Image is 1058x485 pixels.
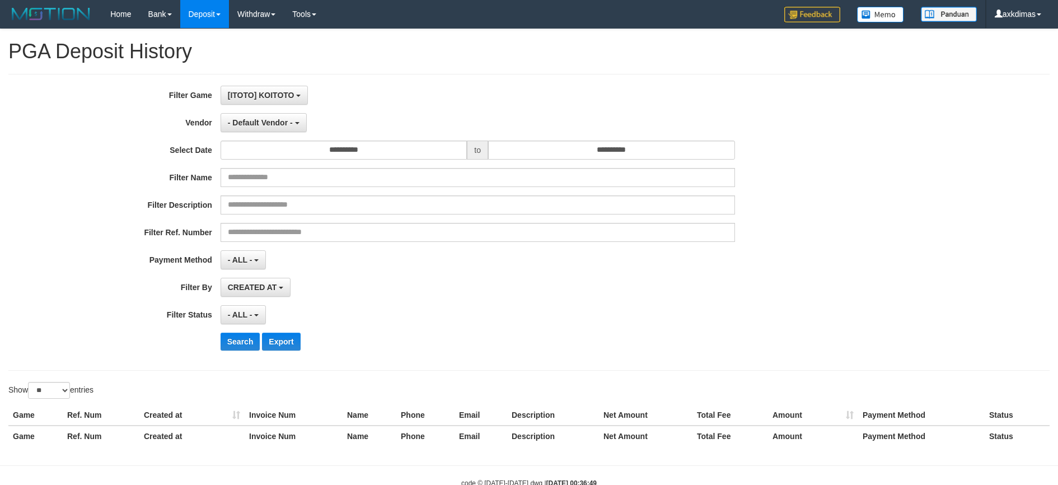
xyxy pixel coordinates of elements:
[396,405,455,426] th: Phone
[858,405,985,426] th: Payment Method
[8,405,63,426] th: Game
[8,426,63,446] th: Game
[857,7,904,22] img: Button%20Memo.svg
[343,426,396,446] th: Name
[507,426,599,446] th: Description
[139,405,245,426] th: Created at
[692,405,768,426] th: Total Fee
[985,426,1050,446] th: Status
[8,6,93,22] img: MOTION_logo.png
[455,426,507,446] th: Email
[221,305,266,324] button: - ALL -
[507,405,599,426] th: Description
[228,283,277,292] span: CREATED AT
[343,405,396,426] th: Name
[63,405,139,426] th: Ref. Num
[768,405,858,426] th: Amount
[221,278,291,297] button: CREATED AT
[228,118,293,127] span: - Default Vendor -
[228,91,294,100] span: [ITOTO] KOITOTO
[692,426,768,446] th: Total Fee
[228,310,252,319] span: - ALL -
[768,426,858,446] th: Amount
[858,426,985,446] th: Payment Method
[599,426,692,446] th: Net Amount
[8,40,1050,63] h1: PGA Deposit History
[221,86,308,105] button: [ITOTO] KOITOTO
[221,333,260,351] button: Search
[396,426,455,446] th: Phone
[8,382,93,399] label: Show entries
[262,333,300,351] button: Export
[467,141,488,160] span: to
[455,405,507,426] th: Email
[139,426,245,446] th: Created at
[28,382,70,399] select: Showentries
[245,405,343,426] th: Invoice Num
[228,255,252,264] span: - ALL -
[221,250,266,269] button: - ALL -
[221,113,307,132] button: - Default Vendor -
[985,405,1050,426] th: Status
[599,405,692,426] th: Net Amount
[921,7,977,22] img: panduan.png
[63,426,139,446] th: Ref. Num
[245,426,343,446] th: Invoice Num
[784,7,840,22] img: Feedback.jpg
